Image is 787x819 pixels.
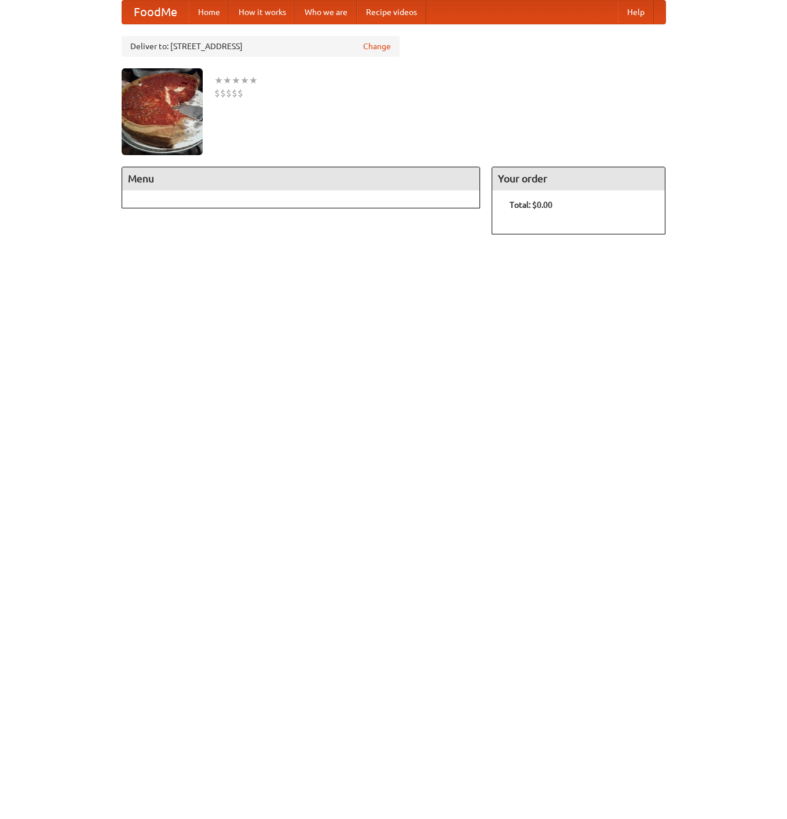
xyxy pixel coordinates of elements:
h4: Menu [122,167,480,190]
a: Change [363,41,391,52]
a: Help [618,1,654,24]
li: $ [237,87,243,100]
li: ★ [232,74,240,87]
li: $ [214,87,220,100]
a: Home [189,1,229,24]
li: $ [226,87,232,100]
div: Deliver to: [STREET_ADDRESS] [122,36,400,57]
li: $ [220,87,226,100]
li: ★ [240,74,249,87]
b: Total: $0.00 [510,200,552,210]
li: ★ [223,74,232,87]
a: Recipe videos [357,1,426,24]
img: angular.jpg [122,68,203,155]
li: ★ [249,74,258,87]
li: $ [232,87,237,100]
a: FoodMe [122,1,189,24]
h4: Your order [492,167,665,190]
a: Who we are [295,1,357,24]
li: ★ [214,74,223,87]
a: How it works [229,1,295,24]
